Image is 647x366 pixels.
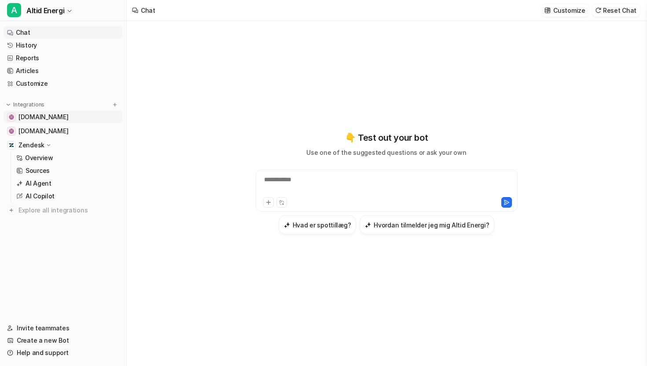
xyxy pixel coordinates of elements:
[4,52,123,64] a: Reports
[284,222,290,228] img: Hvad er spottillæg?
[13,152,123,164] a: Overview
[360,215,494,234] button: Hvordan tilmelder jeg mig Altid Energi?Hvordan tilmelder jeg mig Altid Energi?
[592,4,640,17] button: Reset Chat
[18,113,68,121] span: [DOMAIN_NAME]
[4,65,123,77] a: Articles
[595,7,601,14] img: reset
[9,143,14,148] img: Zendesk
[18,203,119,217] span: Explore all integrations
[18,141,44,150] p: Zendesk
[26,192,55,201] p: AI Copilot
[306,148,466,157] p: Use one of the suggested questions or ask your own
[13,177,123,190] a: AI Agent
[5,102,11,108] img: expand menu
[4,125,123,137] a: altidenergi.dk[DOMAIN_NAME]
[4,39,123,51] a: History
[279,215,357,234] button: Hvad er spottillæg?Hvad er spottillæg?
[141,6,155,15] div: Chat
[4,26,123,39] a: Chat
[26,166,50,175] p: Sources
[544,7,551,14] img: customize
[345,131,428,144] p: 👇 Test out your bot
[4,322,123,334] a: Invite teammates
[13,190,123,202] a: AI Copilot
[18,127,68,135] span: [DOMAIN_NAME]
[542,4,588,17] button: Customize
[4,100,47,109] button: Integrations
[293,220,351,230] h3: Hvad er spottillæg?
[112,102,118,108] img: menu_add.svg
[26,179,51,188] p: AI Agent
[4,111,123,123] a: greenpowerdenmark.dk[DOMAIN_NAME]
[26,4,64,17] span: Altid Energi
[13,101,44,108] p: Integrations
[7,206,16,215] img: explore all integrations
[4,334,123,347] a: Create a new Bot
[374,220,489,230] h3: Hvordan tilmelder jeg mig Altid Energi?
[13,165,123,177] a: Sources
[4,347,123,359] a: Help and support
[9,114,14,120] img: greenpowerdenmark.dk
[365,222,371,228] img: Hvordan tilmelder jeg mig Altid Energi?
[7,3,21,17] span: A
[25,154,53,162] p: Overview
[9,128,14,134] img: altidenergi.dk
[4,204,123,216] a: Explore all integrations
[553,6,585,15] p: Customize
[4,77,123,90] a: Customize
